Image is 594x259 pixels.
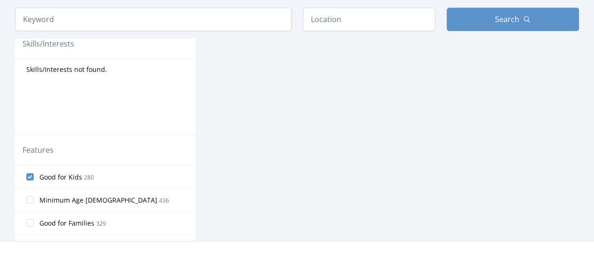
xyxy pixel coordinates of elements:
span: Minimum Age [DEMOGRAPHIC_DATA] [39,196,157,205]
button: Search [447,8,579,31]
span: 280 [84,173,94,181]
legend: Skills/Interests [23,38,74,49]
input: Keyword [15,8,292,31]
span: 329 [96,220,106,228]
span: Good for Families [39,219,94,228]
span: Search [495,14,519,25]
span: Skills/Interests not found. [26,65,107,74]
input: Location [303,8,435,31]
input: Minimum Age [DEMOGRAPHIC_DATA] 436 [26,196,34,204]
legend: Features [23,144,54,156]
span: 436 [159,196,169,204]
input: Good for Kids 280 [26,173,34,181]
input: Good for Families 329 [26,219,34,227]
span: Good for Kids [39,173,82,182]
